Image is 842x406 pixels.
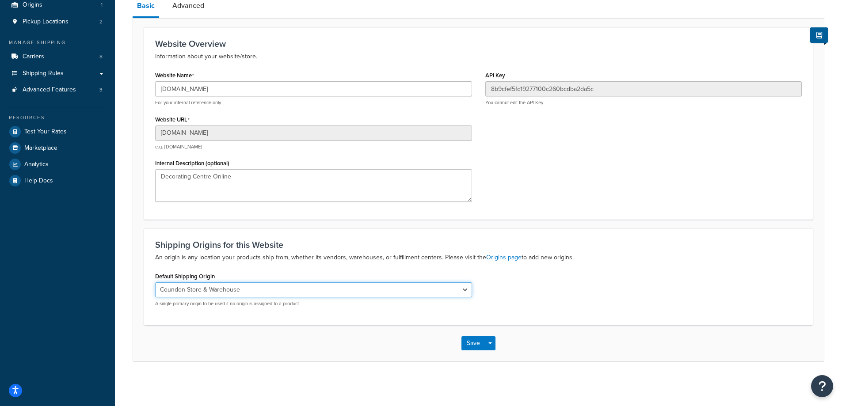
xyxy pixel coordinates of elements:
li: Advanced Features [7,82,108,98]
input: XDL713J089NBV22 [485,81,802,96]
button: Save [461,336,485,350]
p: e.g. [DOMAIN_NAME] [155,144,472,150]
span: Pickup Locations [23,18,69,26]
p: Information about your website/store. [155,51,802,62]
p: A single primary origin to be used if no origin is assigned to a product [155,300,472,307]
button: Show Help Docs [810,27,828,43]
p: An origin is any location your products ship from, whether its vendors, warehouses, or fulfillmen... [155,252,802,263]
img: tab_keywords_by_traffic_grey.svg [89,51,96,58]
div: v 4.0.25 [25,14,43,21]
div: Manage Shipping [7,39,108,46]
label: API Key [485,72,505,79]
div: Keywords by Traffic [99,52,146,58]
img: tab_domain_overview_orange.svg [26,51,33,58]
p: You cannot edit the API Key [485,99,802,106]
textarea: Decorating Centre Online [155,169,472,202]
div: Domain Overview [35,52,79,58]
div: Domain: [DOMAIN_NAME] [23,23,97,30]
label: Default Shipping Origin [155,273,215,280]
a: Marketplace [7,140,108,156]
span: Marketplace [24,144,57,152]
label: Website URL [155,116,190,123]
li: Carriers [7,49,108,65]
li: Pickup Locations [7,14,108,30]
label: Internal Description (optional) [155,160,229,167]
div: Resources [7,114,108,121]
span: Test Your Rates [24,128,67,136]
span: 2 [99,18,103,26]
a: Shipping Rules [7,65,108,82]
span: Advanced Features [23,86,76,94]
h3: Website Overview [155,39,802,49]
span: Origins [23,1,42,9]
a: Carriers8 [7,49,108,65]
span: 8 [99,53,103,61]
label: Website Name [155,72,194,79]
span: 3 [99,86,103,94]
p: For your internal reference only [155,99,472,106]
a: Test Your Rates [7,124,108,140]
span: Help Docs [24,177,53,185]
a: Origins page [486,253,522,262]
a: Pickup Locations2 [7,14,108,30]
span: 1 [101,1,103,9]
button: Open Resource Center [811,375,833,397]
span: Analytics [24,161,49,168]
a: Advanced Features3 [7,82,108,98]
img: logo_orange.svg [14,14,21,21]
span: Carriers [23,53,44,61]
img: website_grey.svg [14,23,21,30]
span: Shipping Rules [23,70,64,77]
a: Analytics [7,156,108,172]
a: Help Docs [7,173,108,189]
h3: Shipping Origins for this Website [155,240,802,250]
